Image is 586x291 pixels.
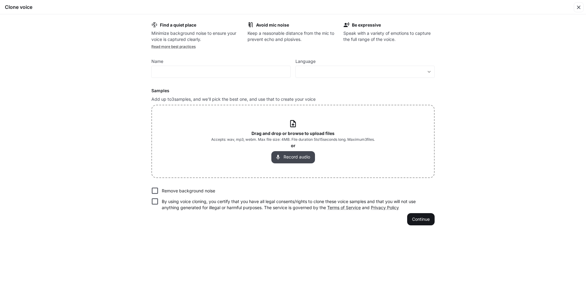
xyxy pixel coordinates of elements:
a: Terms of Service [327,205,361,210]
div: Keywords by Traffic [67,36,103,40]
div: v 4.0.25 [17,10,30,15]
div: Domain: [URL] [16,16,43,21]
b: Drag and drop or browse to upload files [251,131,335,136]
img: tab_domain_overview_orange.svg [16,35,21,40]
b: Avoid mic noise [256,22,289,27]
p: Language [295,59,316,64]
a: Read more best practices [151,44,196,49]
div: Domain Overview [23,36,55,40]
img: tab_keywords_by_traffic_grey.svg [61,35,66,40]
b: Find a quiet place [160,22,196,27]
p: Remove background noise [162,188,215,194]
p: Name [151,59,163,64]
p: Add up to 3 samples, and we'll pick the best one, and use that to create your voice [151,96,435,102]
b: Be expressive [352,22,381,27]
span: Accepts: wav, mp3, webm. Max file size: 4MB. File duration 5 to 15 seconds long. Maximum 3 files. [211,136,375,143]
a: Privacy Policy [371,205,399,210]
p: Keep a reasonable distance from the mic to prevent echo and plosives. [248,30,339,42]
p: Minimize background noise to ensure your voice is captured clearly. [151,30,243,42]
b: or [291,143,295,148]
button: Record audio [271,151,315,163]
button: Continue [407,213,435,225]
img: website_grey.svg [10,16,15,21]
h6: Samples [151,88,435,94]
div: ​ [296,69,434,75]
img: logo_orange.svg [10,10,15,15]
p: By using voice cloning, you certify that you have all legal consents/rights to clone these voice ... [162,198,430,211]
h5: Clone voice [5,4,32,10]
p: Speak with a variety of emotions to capture the full range of the voice. [343,30,435,42]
